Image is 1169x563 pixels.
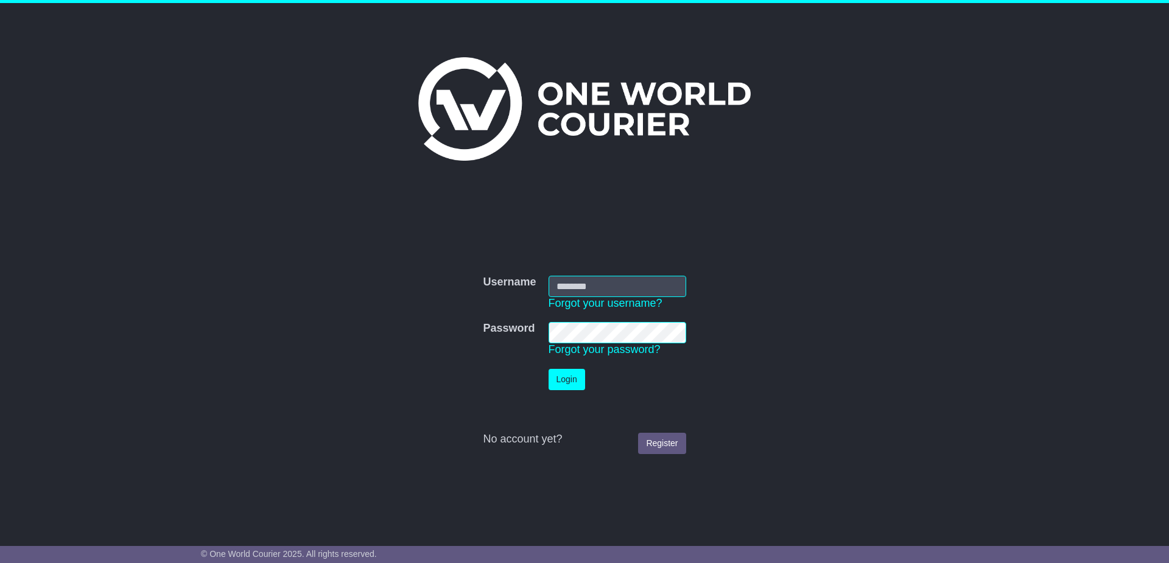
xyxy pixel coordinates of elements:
a: Forgot your username? [549,297,662,309]
label: Username [483,276,536,289]
div: No account yet? [483,433,686,446]
a: Forgot your password? [549,343,661,355]
img: One World [418,57,751,161]
a: Register [638,433,686,454]
label: Password [483,322,535,335]
button: Login [549,369,585,390]
span: © One World Courier 2025. All rights reserved. [201,549,377,559]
